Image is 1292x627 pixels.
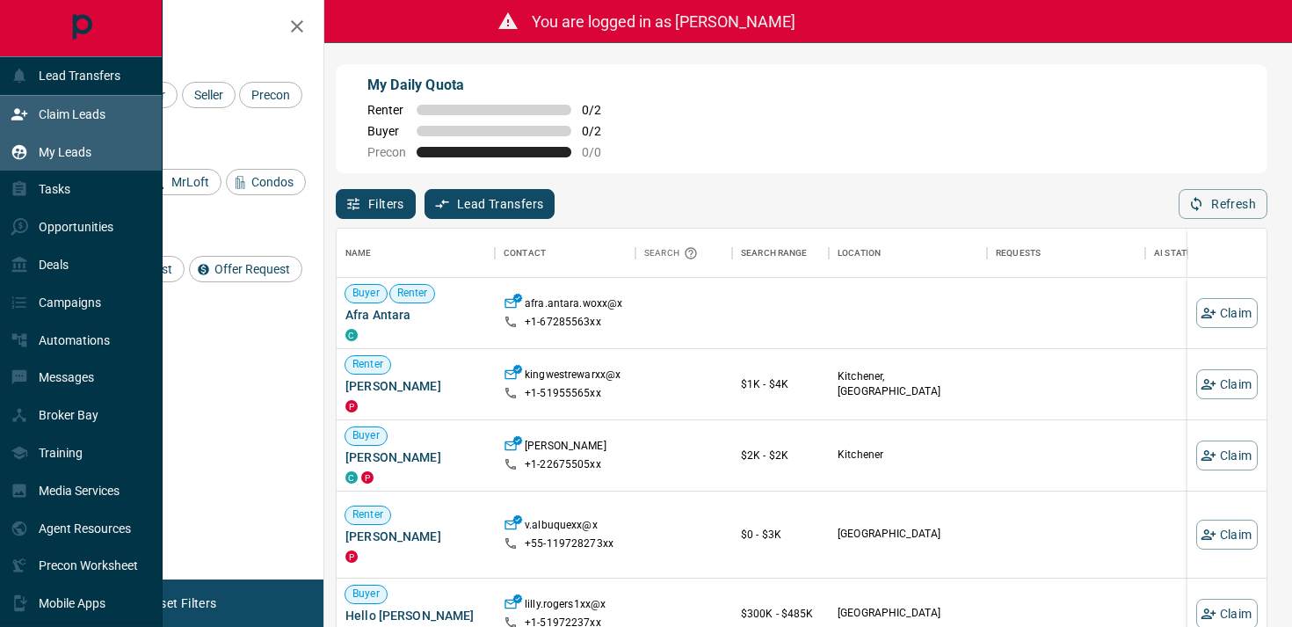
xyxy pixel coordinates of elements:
[134,588,228,618] button: Reset Filters
[345,448,486,466] span: [PERSON_NAME]
[838,369,978,399] p: Kitchener, [GEOGRAPHIC_DATA]
[345,428,387,443] span: Buyer
[188,88,229,102] span: Seller
[345,306,486,324] span: Afra Antara
[1196,441,1258,470] button: Claim
[838,527,978,542] p: [GEOGRAPHIC_DATA]
[582,145,621,159] span: 0 / 0
[525,315,601,330] p: +1- 67285563xx
[741,229,808,278] div: Search Range
[345,286,387,301] span: Buyer
[367,124,406,138] span: Buyer
[987,229,1145,278] div: Requests
[829,229,987,278] div: Location
[345,329,358,341] div: condos.ca
[1196,369,1258,399] button: Claim
[56,18,306,39] h2: Filters
[741,606,820,622] p: $300K - $485K
[182,82,236,108] div: Seller
[361,471,374,484] div: property.ca
[345,507,390,522] span: Renter
[165,175,215,189] span: MrLoft
[525,597,606,616] p: lilly.rogers1xx@x
[345,229,372,278] div: Name
[345,550,358,563] div: property.ca
[345,357,390,372] span: Renter
[345,528,486,545] span: [PERSON_NAME]
[838,606,978,621] p: [GEOGRAPHIC_DATA]
[1179,189,1267,219] button: Refresh
[390,286,435,301] span: Renter
[239,82,302,108] div: Precon
[582,124,621,138] span: 0 / 2
[525,439,606,457] p: [PERSON_NAME]
[996,229,1041,278] div: Requests
[337,229,495,278] div: Name
[532,12,795,31] span: You are logged in as [PERSON_NAME]
[345,607,486,624] span: Hello [PERSON_NAME]
[495,229,635,278] div: Contact
[245,88,296,102] span: Precon
[367,145,406,159] span: Precon
[208,262,296,276] span: Offer Request
[345,471,358,484] div: condos.ca
[732,229,829,278] div: Search Range
[838,448,978,463] p: Kitchener
[525,518,598,536] p: v.albuquexx@x
[1196,298,1258,328] button: Claim
[741,448,820,463] p: $2K - $2K
[838,229,881,278] div: Location
[582,103,621,117] span: 0 / 2
[336,189,416,219] button: Filters
[644,229,702,278] div: Search
[525,368,621,386] p: kingwestrewarxx@x
[345,587,387,601] span: Buyer
[146,169,221,195] div: MrLoft
[367,75,621,96] p: My Daily Quota
[189,256,302,282] div: Offer Request
[741,527,820,543] p: $0 - $3K
[525,536,613,551] p: +55- 119728273xx
[525,457,601,472] p: +1- 22675505xx
[504,229,546,278] div: Contact
[525,296,622,315] p: afra.antara.woxx@x
[345,400,358,412] div: property.ca
[345,377,486,395] span: [PERSON_NAME]
[741,376,820,392] p: $1K - $4K
[525,386,601,401] p: +1- 51955565xx
[245,175,300,189] span: Condos
[226,169,306,195] div: Condos
[1196,520,1258,550] button: Claim
[367,103,406,117] span: Renter
[425,189,555,219] button: Lead Transfers
[1154,229,1198,278] div: AI Status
